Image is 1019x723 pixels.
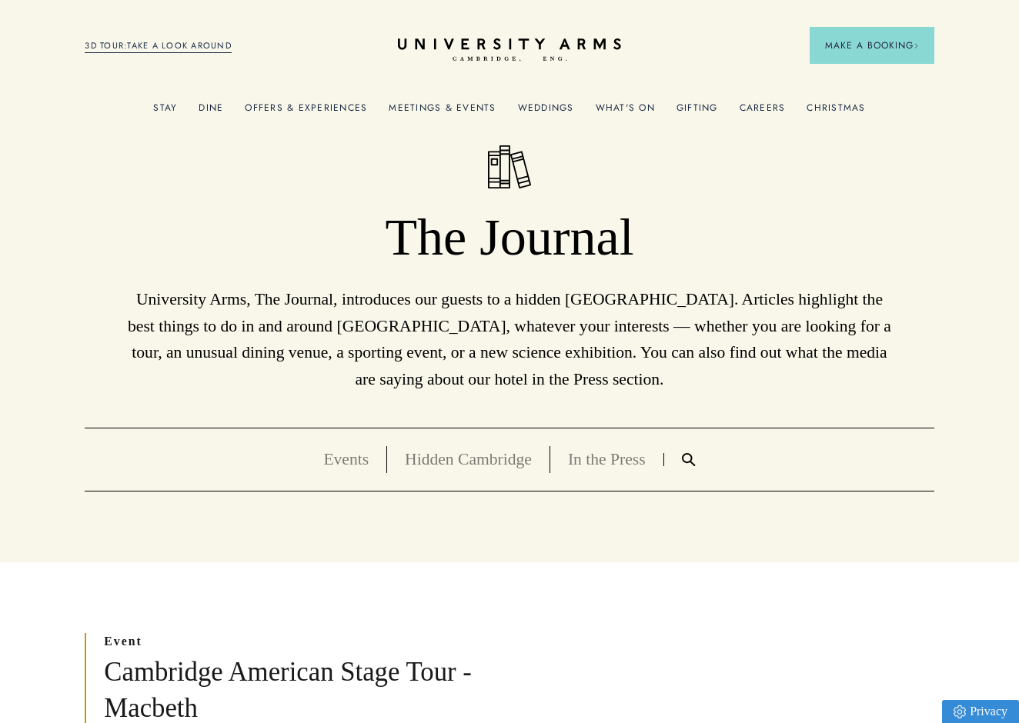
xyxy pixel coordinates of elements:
[323,450,369,468] a: Events
[488,145,531,188] img: The Journal
[199,102,223,122] a: Dine
[807,102,865,122] a: Christmas
[825,38,919,52] span: Make a Booking
[740,102,786,122] a: Careers
[954,705,966,718] img: Privacy
[85,206,934,268] h1: The Journal
[125,286,894,392] p: University Arms, The Journal, introduces our guests to a hidden [GEOGRAPHIC_DATA]. Articles highl...
[568,450,646,468] a: In the Press
[664,453,713,466] a: Search
[153,102,177,122] a: Stay
[810,27,934,64] button: Make a BookingArrow icon
[596,102,655,122] a: What's On
[389,102,496,122] a: Meetings & Events
[914,43,919,48] img: Arrow icon
[942,700,1019,723] a: Privacy
[677,102,718,122] a: Gifting
[405,450,532,468] a: Hidden Cambridge
[518,102,574,122] a: Weddings
[104,633,516,650] p: event
[85,39,232,53] a: 3D TOUR:TAKE A LOOK AROUND
[398,38,621,62] a: Home
[245,102,367,122] a: Offers & Experiences
[682,453,696,466] img: Search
